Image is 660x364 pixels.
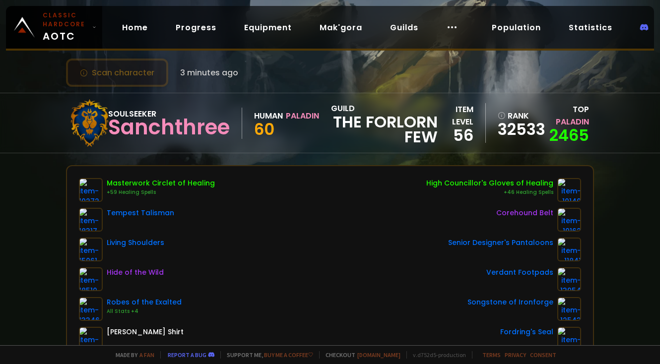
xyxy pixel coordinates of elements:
[108,120,230,135] div: Sanchthree
[312,17,370,38] a: Mak'gora
[557,208,581,232] img: item-19162
[6,6,102,49] a: Classic HardcoreAOTC
[254,118,274,140] span: 60
[467,297,553,307] div: Songstone of Ironforge
[382,17,426,38] a: Guilds
[79,208,103,232] img: item-18317
[236,17,300,38] a: Equipment
[544,103,589,128] div: Top
[557,178,581,202] img: item-10140
[114,17,156,38] a: Home
[108,108,230,120] div: Soulseeker
[530,351,556,359] a: Consent
[482,351,501,359] a: Terms
[107,327,184,337] div: [PERSON_NAME] Shirt
[357,351,400,359] a: [DOMAIN_NAME]
[331,102,438,144] div: guild
[254,110,283,122] div: Human
[500,327,553,337] div: Fordring's Seal
[107,307,182,315] div: All Stats +4
[438,103,473,128] div: item level
[107,297,182,307] div: Robes of the Exalted
[438,128,473,143] div: 56
[557,267,581,291] img: item-13954
[498,110,539,122] div: rank
[264,351,313,359] a: Buy me a coffee
[286,110,319,122] div: Paladin
[557,297,581,321] img: item-12543
[498,122,539,137] a: 32533
[168,351,206,359] a: Report a bug
[107,238,164,248] div: Living Shoulders
[79,327,103,351] img: item-45
[505,351,526,359] a: Privacy
[557,238,581,261] img: item-11841
[484,17,549,38] a: Population
[331,115,438,144] span: The Forlorn Few
[496,208,553,218] div: Corehound Belt
[319,351,400,359] span: Checkout
[43,11,88,29] small: Classic Hardcore
[406,351,466,359] span: v. d752d5 - production
[107,188,215,196] div: +59 Healing Spells
[426,188,553,196] div: +46 Healing Spells
[168,17,224,38] a: Progress
[557,327,581,351] img: item-16058
[448,238,553,248] div: Senior Designer's Pantaloons
[110,351,154,359] span: Made by
[180,66,238,79] span: 3 minutes ago
[79,178,103,202] img: item-10272
[426,178,553,188] div: High Councillor's Gloves of Healing
[556,116,589,127] span: Paladin
[79,238,103,261] img: item-15061
[43,11,88,44] span: AOTC
[79,297,103,321] img: item-13346
[66,59,168,87] button: Scan character
[561,17,620,38] a: Statistics
[220,351,313,359] span: Support me,
[107,267,164,278] div: Hide of the Wild
[107,178,215,188] div: Masterwork Circlet of Healing
[549,124,589,146] a: 2465
[486,267,553,278] div: Verdant Footpads
[79,267,103,291] img: item-18510
[139,351,154,359] a: a fan
[107,208,174,218] div: Tempest Talisman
